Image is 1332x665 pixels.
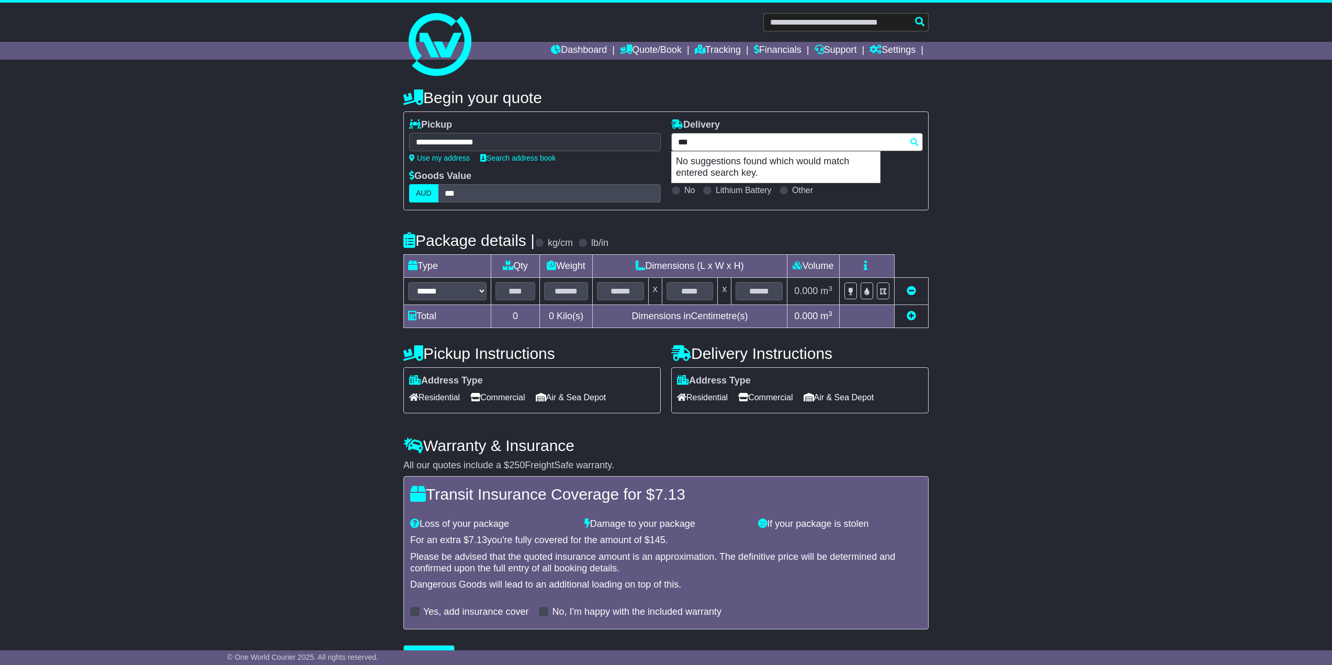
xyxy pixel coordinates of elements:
[787,255,839,278] td: Volume
[409,375,483,387] label: Address Type
[227,653,378,661] span: © One World Courier 2025. All rights reserved.
[591,238,608,249] label: lb/in
[592,255,787,278] td: Dimensions (L x W x H)
[549,311,554,321] span: 0
[403,345,661,362] h4: Pickup Instructions
[870,42,916,60] a: Settings
[684,185,695,195] label: No
[404,255,491,278] td: Type
[828,310,832,318] sup: 3
[820,286,832,296] span: m
[654,486,685,503] span: 7.13
[410,551,922,574] div: Please be advised that the quoted insurance amount is an approximation. The definitive price will...
[671,345,929,362] h4: Delivery Instructions
[410,535,922,546] div: For an extra $ you're fully covered for the amount of $ .
[677,375,751,387] label: Address Type
[695,42,741,60] a: Tracking
[409,154,470,162] a: Use my address
[648,278,662,305] td: x
[509,460,525,470] span: 250
[404,305,491,328] td: Total
[405,519,579,530] div: Loss of your package
[403,645,455,663] button: Get Quotes
[650,535,665,545] span: 145
[579,519,753,530] div: Damage to your package
[552,606,721,618] label: No, I'm happy with the included warranty
[410,486,922,503] h4: Transit Insurance Coverage for $
[403,437,929,454] h4: Warranty & Insurance
[409,119,452,131] label: Pickup
[672,152,880,183] p: No suggestions found which would match entered search key.
[716,185,772,195] label: Lithium Battery
[423,606,528,618] label: Yes, add insurance cover
[592,305,787,328] td: Dimensions in Centimetre(s)
[794,286,818,296] span: 0.000
[738,389,793,405] span: Commercial
[540,255,593,278] td: Weight
[551,42,607,60] a: Dashboard
[828,285,832,292] sup: 3
[540,305,593,328] td: Kilo(s)
[403,89,929,106] h4: Begin your quote
[409,171,471,182] label: Goods Value
[409,389,460,405] span: Residential
[792,185,813,195] label: Other
[620,42,682,60] a: Quote/Book
[409,184,438,202] label: AUD
[403,460,929,471] div: All our quotes include a $ FreightSafe warranty.
[754,42,802,60] a: Financials
[536,389,606,405] span: Air & Sea Depot
[403,232,535,249] h4: Package details |
[815,42,857,60] a: Support
[677,389,728,405] span: Residential
[470,389,525,405] span: Commercial
[718,278,731,305] td: x
[671,133,923,151] typeahead: Please provide city
[410,579,922,591] div: Dangerous Goods will lead to an additional loading on top of this.
[907,286,916,296] a: Remove this item
[671,119,720,131] label: Delivery
[907,311,916,321] a: Add new item
[820,311,832,321] span: m
[804,389,874,405] span: Air & Sea Depot
[469,535,487,545] span: 7.13
[480,154,556,162] a: Search address book
[491,305,540,328] td: 0
[753,519,927,530] div: If your package is stolen
[491,255,540,278] td: Qty
[794,311,818,321] span: 0.000
[548,238,573,249] label: kg/cm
